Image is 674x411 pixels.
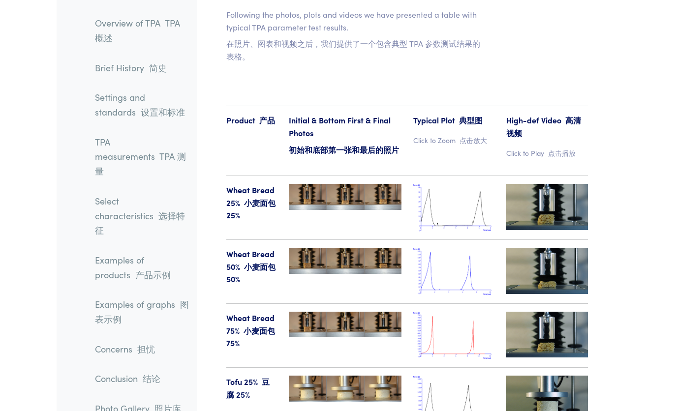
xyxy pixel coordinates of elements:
[289,376,401,402] img: tofu-25-123-tpa.jpg
[506,114,588,139] p: High-def Video
[413,248,495,295] img: wheat_bread_tpa_50.png
[95,150,186,177] font: TPA 测量
[506,248,588,294] img: wheat_bread-videotn-50.jpg
[87,56,197,79] a: Brief History 简史
[226,376,270,400] font: 豆腐 25%
[226,376,277,401] p: Tofu 25%
[87,12,197,49] a: Overview of TPA TPA 概述
[226,184,277,222] p: Wheat Bread 25%
[149,61,167,73] font: 简史
[226,197,276,221] font: 小麦面包 25%
[226,38,480,61] font: 在照片、图表和视频之后，我们提供了一个包含典型 TPA 参数测试结果的表格。
[506,312,588,357] img: wheat_bread-videotn-75.jpg
[226,8,483,66] p: Following the photos, plots and videos we have presented a table with typical TPA parameter test ...
[506,184,588,230] img: wheat_bread-videotn-25.jpg
[135,268,171,280] font: 产品示例
[548,148,576,158] font: 点击播放
[289,248,401,273] img: wheat_bread-50-123-tpa.jpg
[259,115,275,125] font: 产品
[226,312,277,350] p: Wheat Bread 75%
[226,261,276,285] font: 小麦面包 50%
[143,372,160,384] font: 结论
[87,86,197,123] a: Settings and standards 设置和标准
[226,248,277,286] p: Wheat Bread 50%
[459,115,483,125] font: 典型图
[289,114,401,160] p: Initial & Bottom First & Final Photos
[141,106,185,118] font: 设置和标准
[413,135,495,146] p: Click to Zoom
[413,312,495,359] img: wheat_bread_tpa_75.png
[289,184,401,209] img: wheat_bread-25-123-tpa.jpg
[460,135,487,145] font: 点击放大
[87,367,197,390] a: Conclusion 结论
[137,343,155,355] font: 担忧
[95,17,180,44] font: TPA 概述
[226,325,275,349] font: 小麦面包 75%
[87,293,197,330] a: Examples of graphs 图表示例
[226,114,277,127] p: Product
[87,338,197,360] a: Concerns 担忧
[413,184,495,232] img: wheat_bread_tpa_25.png
[506,147,588,158] p: Click to Play
[87,131,197,182] a: TPA measurements TPA 测量
[289,312,401,337] img: wheat_bread-75-123-tpa.jpg
[289,144,399,155] font: 初始和底部第一张和最后的照片
[95,298,189,325] font: 图表示例
[413,114,495,127] p: Typical Plot
[87,249,197,286] a: Examples of products 产品示例
[87,190,197,241] a: Select characteristics 选择特征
